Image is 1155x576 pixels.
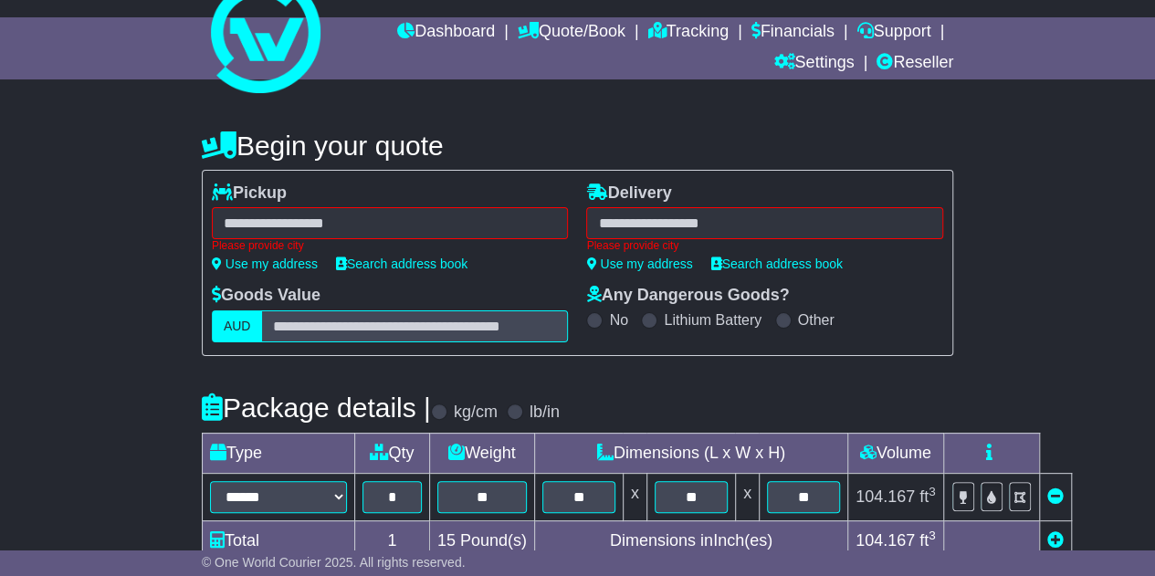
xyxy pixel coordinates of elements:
a: Use my address [212,257,318,271]
a: Remove this item [1047,487,1064,506]
td: 1 [354,520,429,560]
span: © One World Courier 2025. All rights reserved. [202,555,466,570]
span: ft [919,531,936,550]
label: Delivery [586,183,671,204]
label: lb/in [530,403,560,423]
label: Lithium Battery [664,311,761,329]
td: Type [202,433,354,473]
div: Please provide city [212,239,569,252]
span: 104.167 [856,487,915,506]
a: Dashboard [397,17,495,48]
label: Pickup [212,183,287,204]
a: Reseller [877,48,953,79]
a: Use my address [586,257,692,271]
sup: 3 [929,529,936,542]
td: x [623,473,646,520]
a: Support [856,17,930,48]
h4: Package details | [202,393,431,423]
a: Financials [751,17,835,48]
a: Quote/Book [518,17,625,48]
td: Weight [429,433,534,473]
a: Search address book [336,257,467,271]
sup: 3 [929,485,936,498]
td: Pound(s) [429,520,534,560]
label: Any Dangerous Goods? [586,286,789,306]
div: Please provide city [586,239,943,252]
td: Qty [354,433,429,473]
label: kg/cm [454,403,498,423]
span: ft [919,487,936,506]
label: Goods Value [212,286,320,306]
label: Other [798,311,835,329]
a: Tracking [648,17,729,48]
a: Settings [773,48,854,79]
label: No [609,311,627,329]
td: Total [202,520,354,560]
td: Volume [847,433,943,473]
span: 15 [437,531,456,550]
h4: Begin your quote [202,131,953,161]
td: x [735,473,759,520]
span: 104.167 [856,531,915,550]
a: Search address book [711,257,843,271]
a: Add new item [1047,531,1064,550]
td: Dimensions in Inch(es) [534,520,847,560]
td: Dimensions (L x W x H) [534,433,847,473]
label: AUD [212,310,263,342]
